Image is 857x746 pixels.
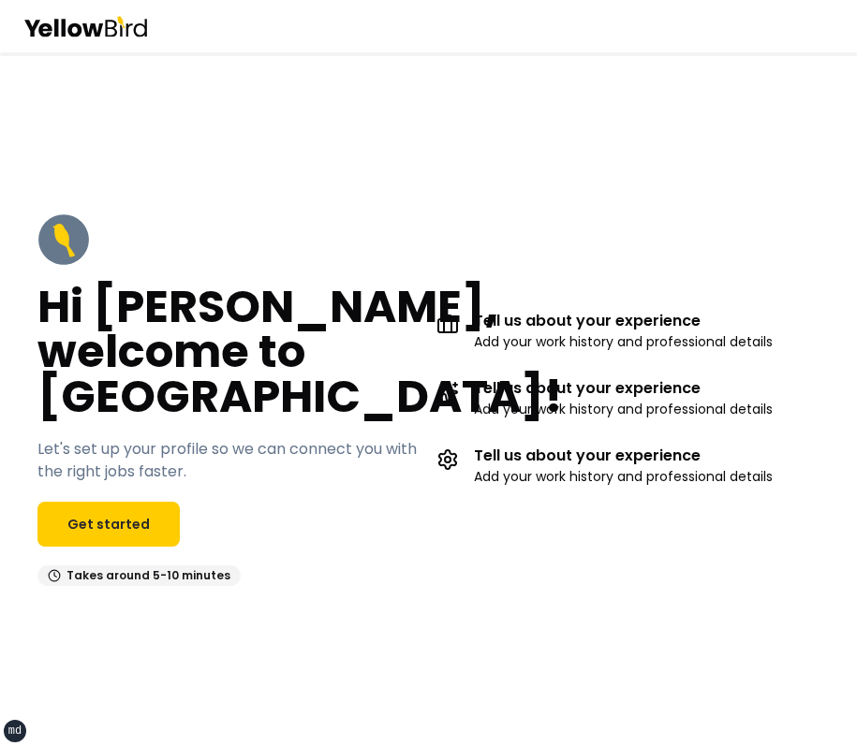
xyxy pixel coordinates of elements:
h3: Tell us about your experience [474,381,773,396]
h3: Tell us about your experience [474,448,773,463]
p: Add your work history and professional details [474,467,773,486]
p: Let's set up your profile so we can connect you with the right jobs faster. [37,438,421,483]
p: Add your work history and professional details [474,400,773,418]
a: Get started [37,502,180,547]
div: Takes around 5-10 minutes [37,565,241,586]
p: Add your work history and professional details [474,332,773,351]
h2: Hi [PERSON_NAME], welcome to [GEOGRAPHIC_DATA]! [37,285,563,419]
h3: Tell us about your experience [474,314,773,329]
div: md [8,724,22,739]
